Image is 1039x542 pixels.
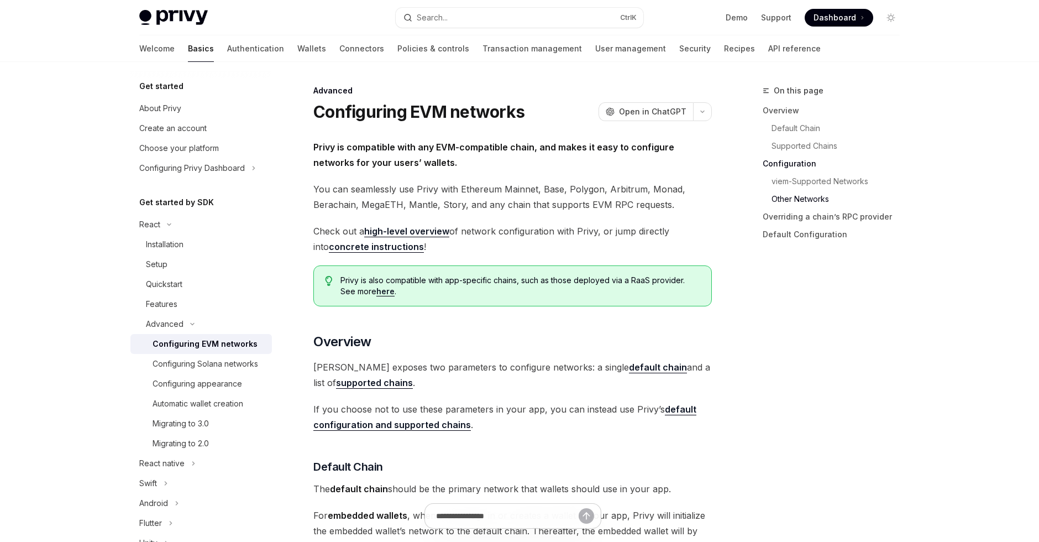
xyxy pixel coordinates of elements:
div: Installation [146,238,183,251]
a: Policies & controls [397,35,469,62]
div: React native [139,457,185,470]
a: Installation [130,234,272,254]
span: Ctrl K [620,13,637,22]
span: Privy is also compatible with app-specific chains, such as those deployed via a RaaS provider. Se... [340,275,700,297]
a: Migrating to 2.0 [130,434,272,454]
div: Setup [146,258,167,271]
button: Open in ChatGPT [599,102,693,121]
a: Demo [726,12,748,23]
a: Security [679,35,711,62]
div: React [139,218,160,231]
a: User management [595,35,666,62]
a: here [376,286,395,296]
a: Support [761,12,791,23]
span: You can seamlessly use Privy with Ethereum Mainnet, Base, Polygon, Arbitrum, Monad, Berachain, Me... [313,181,712,212]
a: Welcome [139,35,175,62]
div: Advanced [146,317,183,331]
div: Flutter [139,517,162,530]
a: Default Configuration [763,226,909,243]
div: Choose your platform [139,142,219,155]
div: Features [146,298,177,311]
a: Other Networks [772,190,909,208]
div: Swift [139,477,157,490]
div: Configuring Solana networks [153,357,258,371]
a: Recipes [724,35,755,62]
a: Features [130,294,272,314]
button: Toggle dark mode [882,9,900,27]
a: Quickstart [130,274,272,294]
a: concrete instructions [329,241,424,253]
a: Automatic wallet creation [130,394,272,414]
strong: supported chains [336,377,413,388]
button: Search...CtrlK [396,8,643,28]
a: Overriding a chain’s RPC provider [763,208,909,226]
a: Setup [130,254,272,274]
span: The should be the primary network that wallets should use in your app. [313,481,712,497]
div: Automatic wallet creation [153,397,243,410]
img: light logo [139,10,208,25]
a: Supported Chains [772,137,909,155]
span: Dashboard [814,12,856,23]
a: Configuring Solana networks [130,354,272,374]
span: Overview [313,333,371,351]
span: Default Chain [313,459,383,475]
strong: default chain [330,483,388,494]
div: Configuring appearance [153,377,242,390]
div: Migrating to 2.0 [153,437,209,450]
span: If you choose not to use these parameters in your app, you can instead use Privy’s . [313,402,712,432]
h5: Get started [139,80,183,93]
h1: Configuring EVM networks [313,102,524,122]
div: Android [139,497,168,510]
a: Basics [188,35,214,62]
a: Configuring appearance [130,374,272,394]
svg: Tip [325,276,333,286]
span: Open in ChatGPT [619,106,686,117]
a: About Privy [130,98,272,118]
a: supported chains [336,377,413,389]
div: About Privy [139,102,181,115]
div: Configuring EVM networks [153,337,258,351]
a: Wallets [297,35,326,62]
button: Send message [579,508,594,524]
h5: Get started by SDK [139,196,214,209]
strong: Privy is compatible with any EVM-compatible chain, and makes it easy to configure networks for yo... [313,142,674,168]
span: Check out a of network configuration with Privy, or jump directly into ! [313,223,712,254]
span: [PERSON_NAME] exposes two parameters to configure networks: a single and a list of . [313,359,712,390]
a: default chain [629,362,687,373]
a: high-level overview [364,226,449,237]
div: Quickstart [146,278,182,291]
a: Default Chain [772,119,909,137]
div: Advanced [313,85,712,96]
a: Migrating to 3.0 [130,414,272,434]
div: Create an account [139,122,207,135]
a: Overview [763,102,909,119]
a: viem-Supported Networks [772,173,909,190]
a: Configuration [763,155,909,173]
div: Search... [417,11,448,24]
a: Create an account [130,118,272,138]
a: Authentication [227,35,284,62]
div: Migrating to 3.0 [153,417,209,430]
a: Dashboard [805,9,873,27]
a: Configuring EVM networks [130,334,272,354]
a: Connectors [339,35,384,62]
a: API reference [768,35,821,62]
div: Configuring Privy Dashboard [139,161,245,175]
a: Choose your platform [130,138,272,158]
a: Transaction management [482,35,582,62]
span: On this page [774,84,823,97]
